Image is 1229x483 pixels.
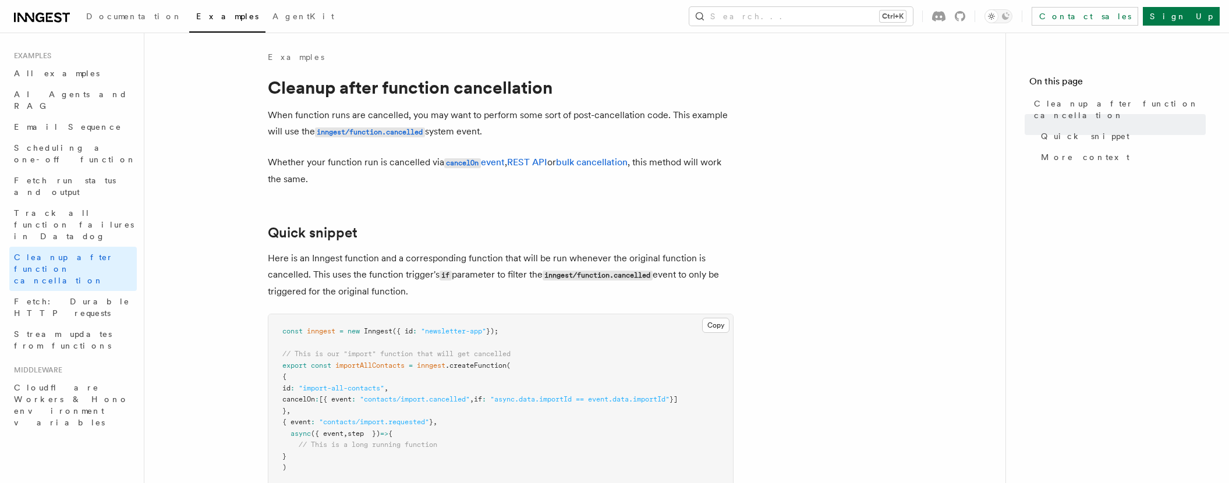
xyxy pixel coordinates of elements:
a: Sign Up [1143,7,1220,26]
span: Scheduling a one-off function [14,143,136,164]
a: AgentKit [265,3,341,31]
span: ( [507,361,511,370]
span: step }) [348,429,380,438]
span: = [409,361,413,370]
span: async [291,429,311,438]
a: AI Agents and RAG [9,84,137,116]
span: .createFunction [445,361,507,370]
span: [{ event [319,395,352,403]
span: // This is a long running function [299,441,437,449]
p: Whether your function run is cancelled via , or , this method will work the same. [268,154,734,187]
span: , [343,429,348,438]
span: } [282,452,286,460]
span: More context [1041,151,1129,163]
code: cancelOn [444,158,481,168]
span: }] [670,395,678,403]
span: Email Sequence [14,122,122,132]
span: importAllContacts [335,361,405,370]
span: => [380,429,388,438]
a: All examples [9,63,137,84]
span: , [384,384,388,392]
code: if [440,271,452,280]
span: Track all function failures in Datadog [14,208,134,241]
button: Toggle dark mode [984,9,1012,23]
span: Documentation [86,12,182,21]
span: { event [282,418,311,426]
span: AgentKit [272,12,334,21]
a: Scheduling a one-off function [9,137,137,170]
a: Quick snippet [268,225,357,241]
a: Examples [268,51,324,63]
span: const [282,327,303,335]
span: : [482,395,486,403]
a: Track all function failures in Datadog [9,203,137,247]
a: Stream updates from functions [9,324,137,356]
button: Search...Ctrl+K [689,7,913,26]
span: "contacts/import.cancelled" [360,395,470,403]
kbd: Ctrl+K [880,10,906,22]
span: "newsletter-app" [421,327,486,335]
a: Cloudflare Workers & Hono environment variables [9,377,137,433]
span: Quick snippet [1041,130,1129,142]
a: Fetch run status and output [9,170,137,203]
span: cancelOn [282,395,315,403]
span: AI Agents and RAG [14,90,127,111]
span: inngest [417,361,445,370]
span: Stream updates from functions [14,329,112,350]
a: Quick snippet [1036,126,1206,147]
span: Inngest [364,327,392,335]
span: "async.data.importId == event.data.importId" [490,395,670,403]
span: Cloudflare Workers & Hono environment variables [14,383,129,427]
span: // This is our "import" function that will get cancelled [282,350,511,358]
span: "contacts/import.requested" [319,418,429,426]
span: ) [282,463,286,471]
a: inngest/function.cancelled [315,126,425,137]
a: cancelOnevent [444,157,505,168]
a: Documentation [79,3,189,31]
span: export [282,361,307,370]
a: Contact sales [1032,7,1138,26]
button: Copy [702,318,729,333]
a: bulk cancellation [556,157,628,168]
a: Cleanup after function cancellation [9,247,137,291]
span: { [388,429,392,438]
p: Here is an Inngest function and a corresponding function that will be run whenever the original f... [268,250,734,300]
code: inngest/function.cancelled [315,127,425,137]
a: Email Sequence [9,116,137,137]
span: : [352,395,356,403]
a: Fetch: Durable HTTP requests [9,291,137,324]
span: inngest [307,327,335,335]
h4: On this page [1029,74,1206,93]
span: if [474,395,482,403]
span: Examples [9,51,51,61]
span: : [311,418,315,426]
span: { [282,372,286,381]
p: When function runs are cancelled, you may want to perform some sort of post-cancellation code. Th... [268,107,734,140]
span: Fetch run status and output [14,176,116,197]
span: const [311,361,331,370]
span: ({ event [311,429,343,438]
code: inngest/function.cancelled [543,271,653,280]
span: , [286,407,291,415]
span: Fetch: Durable HTTP requests [14,297,130,318]
span: id [282,384,291,392]
span: ({ id [392,327,413,335]
a: REST API [507,157,547,168]
span: , [470,395,474,403]
a: Cleanup after function cancellation [1029,93,1206,126]
span: : [413,327,417,335]
span: new [348,327,360,335]
span: } [282,407,286,415]
span: Cleanup after function cancellation [1034,98,1206,121]
span: } [429,418,433,426]
a: Examples [189,3,265,33]
h1: Cleanup after function cancellation [268,77,734,98]
span: , [433,418,437,426]
span: : [315,395,319,403]
span: Middleware [9,365,62,375]
span: : [291,384,295,392]
span: }); [486,327,498,335]
span: = [339,327,343,335]
span: "import-all-contacts" [299,384,384,392]
a: More context [1036,147,1206,168]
